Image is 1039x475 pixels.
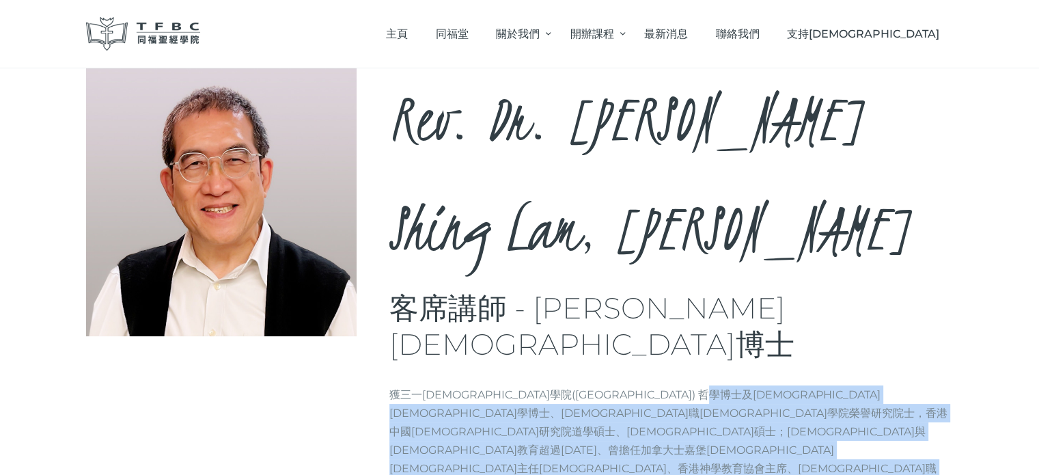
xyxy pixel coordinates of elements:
[716,27,760,40] span: 聯絡我們
[496,27,540,40] span: 關於我們
[389,290,954,364] h3: 客席講師 - [PERSON_NAME][DEMOGRAPHIC_DATA]博士
[86,65,357,336] img: Rev. Dr. Li Shing Lam, Derek
[436,27,469,40] span: 同福堂
[644,27,688,40] span: 最新消息
[556,14,630,54] a: 開辦課程
[702,14,773,54] a: 聯絡我們
[372,14,422,54] a: 主頁
[389,65,954,284] h2: Rev. Dr. [PERSON_NAME] Shing Lam, [PERSON_NAME]
[482,14,556,54] a: 關於我們
[787,27,939,40] span: 支持[DEMOGRAPHIC_DATA]
[86,17,201,51] img: 同福聖經學院 TFBC
[421,14,482,54] a: 同福堂
[570,27,614,40] span: 開辦課程
[631,14,702,54] a: 最新消息
[773,14,954,54] a: 支持[DEMOGRAPHIC_DATA]
[386,27,408,40] span: 主頁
